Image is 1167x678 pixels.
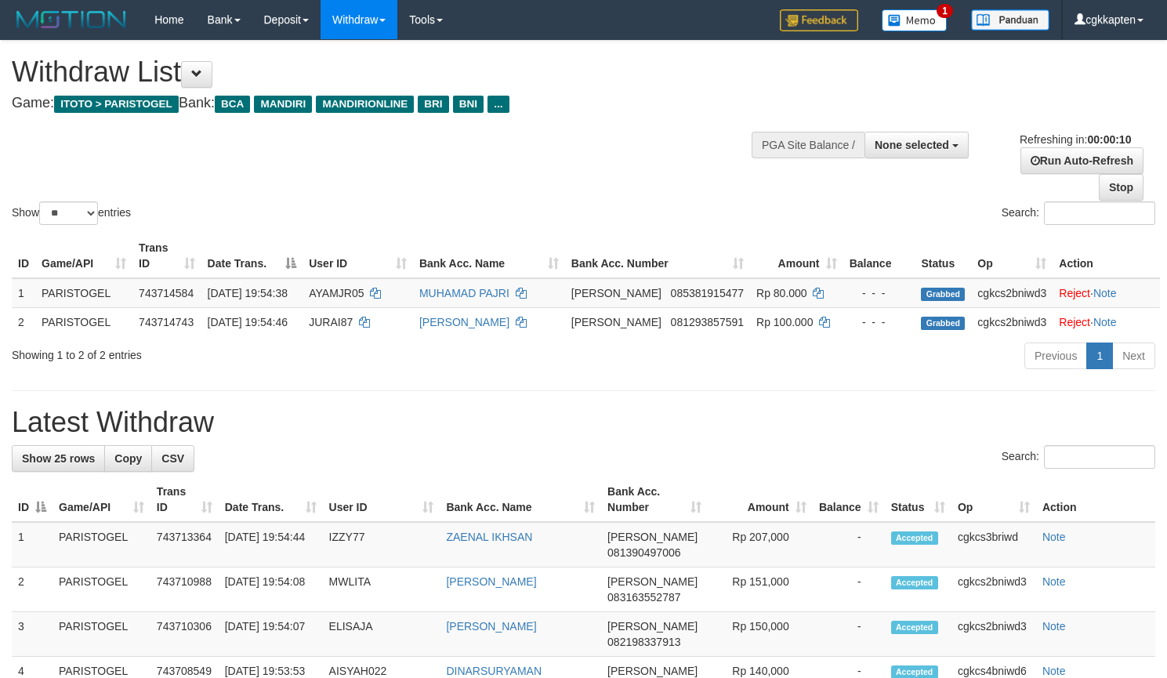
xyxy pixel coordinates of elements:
th: Trans ID: activate to sort column ascending [132,234,201,278]
td: - [813,567,885,612]
a: 1 [1086,343,1113,369]
td: 2 [12,307,35,336]
span: Show 25 rows [22,452,95,465]
span: Accepted [891,531,938,545]
td: - [813,522,885,567]
span: MANDIRI [254,96,312,113]
label: Search: [1002,445,1155,469]
td: IZZY77 [323,522,440,567]
td: [DATE] 19:54:08 [219,567,323,612]
td: · [1053,307,1160,336]
th: ID [12,234,35,278]
div: - - - [850,314,909,330]
input: Search: [1044,201,1155,225]
label: Show entries [12,201,131,225]
h1: Latest Withdraw [12,407,1155,438]
span: CSV [161,452,184,465]
a: Note [1042,531,1066,543]
td: 1 [12,522,53,567]
span: AYAMJR05 [309,287,364,299]
td: Rp 207,000 [708,522,813,567]
th: Action [1053,234,1160,278]
th: Status [915,234,971,278]
th: Game/API: activate to sort column ascending [53,477,150,522]
h1: Withdraw List [12,56,763,88]
td: cgkcs2bniwd3 [951,612,1036,657]
td: 1 [12,278,35,308]
a: Note [1042,665,1066,677]
span: Copy 081390497006 to clipboard [607,546,680,559]
td: PARISTOGEL [53,522,150,567]
a: Previous [1024,343,1087,369]
span: Copy [114,452,142,465]
span: Rp 80.000 [756,287,807,299]
span: BCA [215,96,250,113]
span: [PERSON_NAME] [607,620,698,633]
a: Note [1093,316,1117,328]
th: Trans ID: activate to sort column ascending [150,477,219,522]
th: Amount: activate to sort column ascending [708,477,813,522]
span: [PERSON_NAME] [607,575,698,588]
img: Feedback.jpg [780,9,858,31]
span: Accepted [891,576,938,589]
span: Copy 083163552787 to clipboard [607,591,680,604]
a: [PERSON_NAME] [446,620,536,633]
span: 1 [937,4,953,18]
select: Showentries [39,201,98,225]
img: MOTION_logo.png [12,8,131,31]
span: MANDIRIONLINE [316,96,414,113]
strong: 00:00:10 [1087,133,1131,146]
td: 743713364 [150,522,219,567]
th: Date Trans.: activate to sort column descending [201,234,303,278]
a: Show 25 rows [12,445,105,472]
span: [PERSON_NAME] [607,531,698,543]
th: Game/API: activate to sort column ascending [35,234,132,278]
th: Bank Acc. Name: activate to sort column ascending [440,477,601,522]
td: PARISTOGEL [53,567,150,612]
button: None selected [864,132,969,158]
a: [PERSON_NAME] [446,575,536,588]
th: Date Trans.: activate to sort column ascending [219,477,323,522]
th: Op: activate to sort column ascending [951,477,1036,522]
td: ELISAJA [323,612,440,657]
span: ITOTO > PARISTOGEL [54,96,179,113]
a: Run Auto-Refresh [1020,147,1143,174]
span: Refreshing in: [1020,133,1131,146]
a: MUHAMAD PAJRI [419,287,509,299]
div: PGA Site Balance / [752,132,864,158]
span: Copy 085381915477 to clipboard [671,287,744,299]
th: Balance: activate to sort column ascending [813,477,885,522]
th: Bank Acc. Number: activate to sort column ascending [565,234,750,278]
a: [PERSON_NAME] [419,316,509,328]
span: [DATE] 19:54:38 [208,287,288,299]
a: Note [1093,287,1117,299]
td: · [1053,278,1160,308]
a: ZAENAL IKHSAN [446,531,532,543]
th: Bank Acc. Number: activate to sort column ascending [601,477,708,522]
td: 3 [12,612,53,657]
td: PARISTOGEL [35,278,132,308]
span: Grabbed [921,288,965,301]
td: cgkcs3briwd [951,522,1036,567]
a: Note [1042,575,1066,588]
th: Balance [843,234,915,278]
a: Reject [1059,316,1090,328]
span: [DATE] 19:54:46 [208,316,288,328]
td: Rp 150,000 [708,612,813,657]
span: Copy 082198337913 to clipboard [607,636,680,648]
span: Accepted [891,621,938,634]
span: Copy 081293857591 to clipboard [671,316,744,328]
a: CSV [151,445,194,472]
span: 743714584 [139,287,194,299]
img: panduan.png [971,9,1049,31]
a: Note [1042,620,1066,633]
td: 2 [12,567,53,612]
span: None selected [875,139,949,151]
a: Next [1112,343,1155,369]
td: cgkcs2bniwd3 [951,567,1036,612]
span: 743714743 [139,316,194,328]
div: Showing 1 to 2 of 2 entries [12,341,474,363]
td: 743710988 [150,567,219,612]
th: Amount: activate to sort column ascending [750,234,843,278]
td: [DATE] 19:54:44 [219,522,323,567]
